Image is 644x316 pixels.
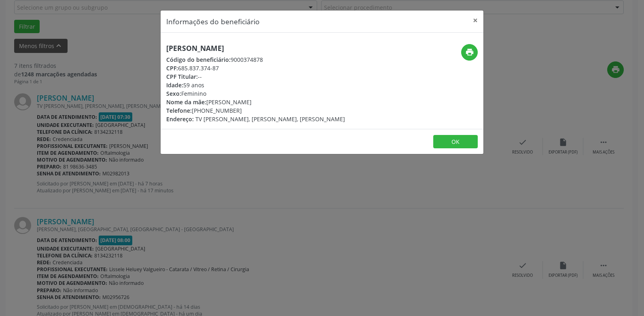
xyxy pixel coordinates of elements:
span: Nome da mãe: [166,98,206,106]
div: 685.837.374-87 [166,64,345,72]
span: Endereço: [166,115,194,123]
span: Idade: [166,81,183,89]
h5: Informações do beneficiário [166,16,260,27]
div: -- [166,72,345,81]
i: print [465,48,474,57]
button: OK [433,135,478,149]
div: 9000374878 [166,55,345,64]
span: CPF Titular: [166,73,198,80]
button: Close [467,11,483,30]
span: Telefone: [166,107,192,114]
div: [PERSON_NAME] [166,98,345,106]
div: [PHONE_NUMBER] [166,106,345,115]
div: Feminino [166,89,345,98]
span: Código do beneficiário: [166,56,231,63]
button: print [461,44,478,61]
span: CPF: [166,64,178,72]
span: Sexo: [166,90,181,97]
div: 59 anos [166,81,345,89]
span: TV [PERSON_NAME], [PERSON_NAME], [PERSON_NAME] [195,115,345,123]
h5: [PERSON_NAME] [166,44,345,53]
